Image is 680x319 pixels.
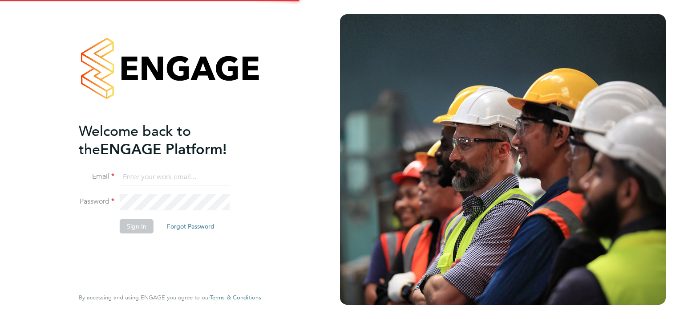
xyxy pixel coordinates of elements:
[79,122,252,159] h2: ENGAGE Platform!
[79,172,114,181] label: Email
[79,123,191,158] span: Welcome back to the
[160,219,222,233] button: Forgot Password
[120,169,230,185] input: Enter your work email...
[210,294,261,301] a: Terms & Conditions
[210,294,261,301] span: Terms & Conditions
[79,197,114,206] label: Password
[120,219,154,233] button: Sign In
[79,294,261,301] span: By accessing and using ENGAGE you agree to our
